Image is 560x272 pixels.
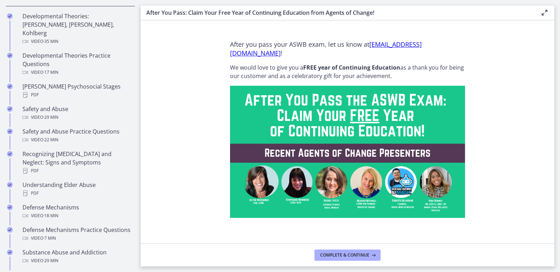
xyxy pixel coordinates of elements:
i: Completed [7,13,13,19]
span: · 29 min [43,257,58,265]
div: Developmental Theories Practice Questions [23,51,132,77]
div: Video [23,68,132,77]
div: Developmental Theories: [PERSON_NAME], [PERSON_NAME], Kohlberg [23,12,132,46]
button: Complete & continue [314,250,381,261]
img: Copy_of_Claim_Your_FREE_Year_of_Continuing_Education!.png [230,86,465,218]
i: Completed [7,129,13,134]
i: Completed [7,250,13,255]
div: Defense Mechanisms [23,203,132,220]
div: Recognizing [MEDICAL_DATA] and Neglect: Signs and Symptoms [23,150,132,175]
div: Defense Mechanisms Practice Questions [23,226,132,242]
div: Video [23,257,132,265]
div: Video [23,113,132,122]
div: Video [23,37,132,46]
h3: After You Pass: Claim Your Free Year of Continuing Education from Agents of Change! [146,8,529,17]
i: Completed [7,205,13,210]
div: Video [23,136,132,144]
div: Safety and Abuse Practice Questions [23,127,132,144]
div: Video [23,234,132,242]
span: · 7 min [43,234,56,242]
span: · 17 min [43,68,58,77]
span: · 29 min [43,113,58,122]
i: Completed [7,182,13,188]
div: [PERSON_NAME] Psychosocial Stages [23,82,132,99]
span: · 22 min [43,136,58,144]
span: · 35 min [43,37,58,46]
span: Complete & continue [320,252,369,258]
i: Completed [7,106,13,112]
div: PDF [23,167,132,175]
span: After you pass your ASWB exam, let us know at ! [230,40,422,57]
strong: FREE year of Continuing Education [303,64,400,71]
div: Understanding Elder Abuse [23,181,132,197]
i: Completed [7,84,13,89]
span: · 18 min [43,212,58,220]
i: Completed [7,227,13,233]
i: Completed [7,53,13,58]
div: Substance Abuse and Addiction [23,248,132,265]
i: Completed [7,151,13,157]
div: PDF [23,189,132,197]
a: [EMAIL_ADDRESS][DOMAIN_NAME] [230,40,422,57]
div: Safety and Abuse [23,105,132,122]
div: Video [23,212,132,220]
div: PDF [23,91,132,99]
p: We would love to give you a as a thank you for being our customer and as a celebratory gift for y... [230,63,465,80]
